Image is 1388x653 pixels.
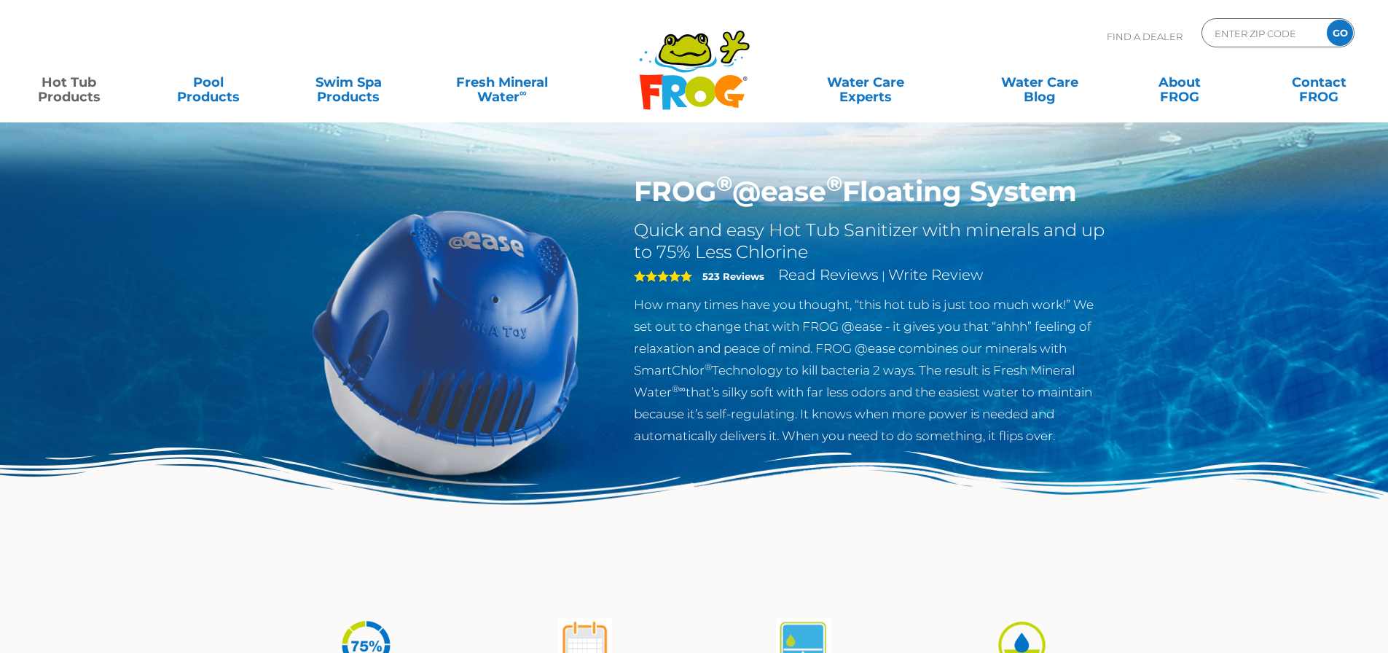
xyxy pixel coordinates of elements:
sup: ® [716,171,732,196]
sup: ® [705,361,712,372]
sup: ®∞ [672,383,686,394]
span: | [882,269,885,283]
a: Read Reviews [778,266,879,284]
p: How many times have you thought, “this hot tub is just too much work!” We set out to change that ... [634,294,1110,447]
a: Fresh MineralWater∞ [434,68,570,97]
h2: Quick and easy Hot Tub Sanitizer with minerals and up to 75% Less Chlorine [634,219,1110,263]
a: Swim SpaProducts [294,68,403,97]
a: Water CareBlog [985,68,1094,97]
h1: FROG @ease Floating System [634,175,1110,208]
input: Zip Code Form [1213,23,1311,44]
a: Water CareExperts [777,68,954,97]
a: Write Review [888,266,983,284]
img: hot-tub-product-atease-system.png [279,175,613,509]
a: PoolProducts [154,68,263,97]
sup: ® [826,171,842,196]
a: ContactFROG [1265,68,1373,97]
a: Hot TubProducts [15,68,123,97]
strong: 523 Reviews [702,270,764,282]
span: 5 [634,270,692,282]
sup: ∞ [519,87,527,98]
p: Find A Dealer [1107,18,1183,55]
input: GO [1327,20,1353,46]
a: AboutFROG [1125,68,1234,97]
